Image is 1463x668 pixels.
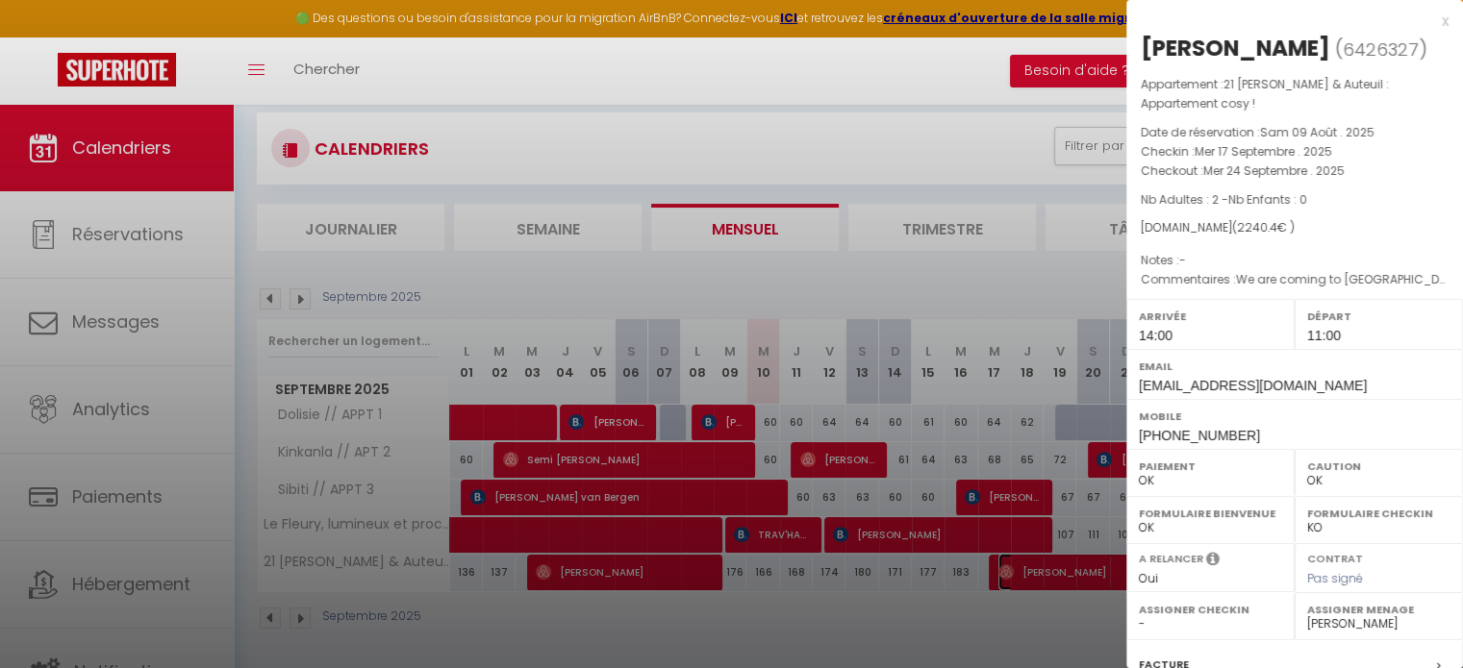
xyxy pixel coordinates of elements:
label: Formulaire Bienvenue [1139,504,1282,523]
p: Appartement : [1141,75,1449,113]
div: [PERSON_NAME] [1141,33,1330,63]
div: x [1126,10,1449,33]
span: ( ) [1335,36,1427,62]
span: 6426327 [1343,37,1419,62]
span: 21 [PERSON_NAME] & Auteuil : Appartement cosy ! [1141,76,1389,111]
span: Pas signé [1307,570,1363,586]
p: Checkout : [1141,161,1449,181]
span: Sam 09 Août . 2025 [1260,124,1375,140]
label: Assigner Menage [1307,600,1450,619]
p: Date de réservation : [1141,123,1449,142]
span: Nb Enfants : 0 [1228,191,1307,208]
span: 2240.4 [1237,219,1277,235]
div: [DOMAIN_NAME] [1141,219,1449,237]
label: Arrivée [1139,307,1282,326]
p: Notes : [1141,251,1449,270]
span: Mer 17 Septembre . 2025 [1195,143,1332,160]
label: Assigner Checkin [1139,600,1282,619]
i: Sélectionner OUI si vous souhaiter envoyer les séquences de messages post-checkout [1206,551,1220,572]
label: Contrat [1307,551,1363,563]
p: Commentaires : [1141,270,1449,289]
span: Nb Adultes : 2 - [1141,191,1307,208]
span: [EMAIL_ADDRESS][DOMAIN_NAME] [1139,378,1367,393]
span: 11:00 [1307,328,1341,343]
button: Ouvrir le widget de chat LiveChat [15,8,73,65]
span: [PHONE_NUMBER] [1139,428,1260,443]
label: Caution [1307,457,1450,476]
label: A relancer [1139,551,1203,567]
p: Checkin : [1141,142,1449,161]
span: - [1179,252,1186,268]
label: Mobile [1139,407,1450,426]
label: Départ [1307,307,1450,326]
span: Mer 24 Septembre . 2025 [1203,162,1345,179]
span: 14:00 [1139,328,1173,343]
label: Email [1139,357,1450,376]
label: Formulaire Checkin [1307,504,1450,523]
label: Paiement [1139,457,1282,476]
span: ( € ) [1232,219,1295,235]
